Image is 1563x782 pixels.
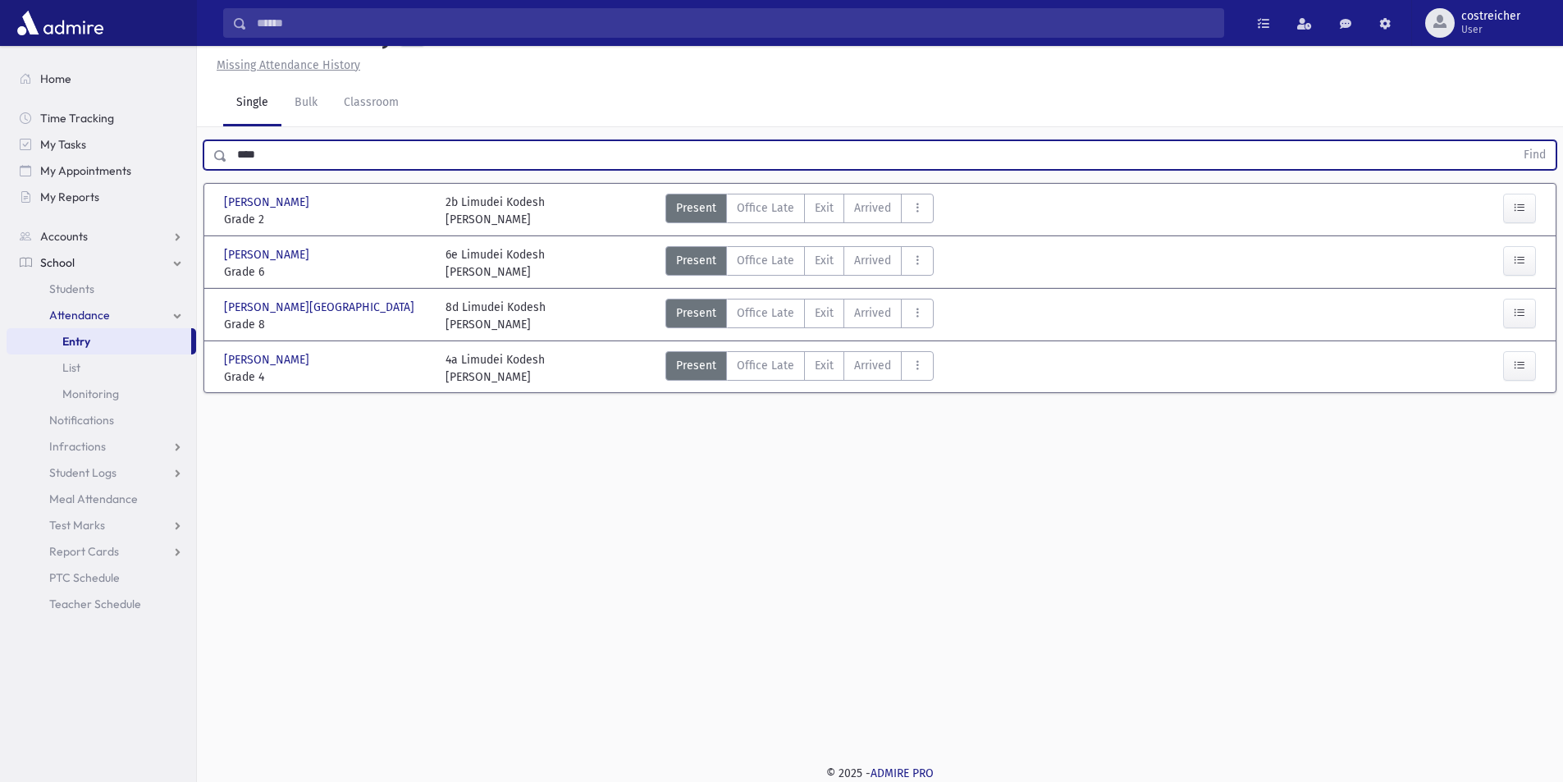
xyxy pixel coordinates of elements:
div: AttTypes [665,299,934,333]
a: Accounts [7,223,196,249]
span: Accounts [40,229,88,244]
span: Notifications [49,413,114,428]
span: Monitoring [62,386,119,401]
span: My Tasks [40,137,86,152]
a: Single [223,80,281,126]
a: My Reports [7,184,196,210]
span: Home [40,71,71,86]
span: Exit [815,252,834,269]
a: Test Marks [7,512,196,538]
span: Test Marks [49,518,105,533]
a: Bulk [281,80,331,126]
input: Search [247,8,1223,38]
span: Teacher Schedule [49,597,141,611]
div: AttTypes [665,246,934,281]
span: Grade 4 [224,368,429,386]
a: Classroom [331,80,412,126]
span: [PERSON_NAME] [224,194,313,211]
span: Office Late [737,252,794,269]
span: Exit [815,357,834,374]
span: Present [676,357,716,374]
span: Exit [815,199,834,217]
a: My Tasks [7,131,196,158]
span: PTC Schedule [49,570,120,585]
span: costreicher [1461,10,1520,23]
a: PTC Schedule [7,565,196,591]
span: List [62,360,80,375]
img: AdmirePro [13,7,107,39]
span: Grade 2 [224,211,429,228]
a: Home [7,66,196,92]
span: Present [676,252,716,269]
a: Entry [7,328,191,354]
span: User [1461,23,1520,36]
div: 4a Limudei Kodesh [PERSON_NAME] [446,351,545,386]
span: My Appointments [40,163,131,178]
div: AttTypes [665,351,934,386]
a: Missing Attendance History [210,58,360,72]
span: Grade 8 [224,316,429,333]
a: Student Logs [7,460,196,486]
div: 8d Limudei Kodesh [PERSON_NAME] [446,299,546,333]
span: Students [49,281,94,296]
span: Office Late [737,199,794,217]
a: My Appointments [7,158,196,184]
span: Arrived [854,252,891,269]
span: Office Late [737,357,794,374]
span: Arrived [854,357,891,374]
span: School [40,255,75,270]
span: Infractions [49,439,106,454]
a: Meal Attendance [7,486,196,512]
div: © 2025 - [223,765,1537,782]
span: Entry [62,334,90,349]
span: Report Cards [49,544,119,559]
span: Student Logs [49,465,117,480]
span: [PERSON_NAME] [224,246,313,263]
span: Office Late [737,304,794,322]
span: [PERSON_NAME][GEOGRAPHIC_DATA] [224,299,418,316]
span: My Reports [40,190,99,204]
a: Infractions [7,433,196,460]
a: School [7,249,196,276]
span: Grade 6 [224,263,429,281]
span: Present [676,199,716,217]
a: Attendance [7,302,196,328]
span: Exit [815,304,834,322]
span: [PERSON_NAME] [224,351,313,368]
div: 6e Limudei Kodesh [PERSON_NAME] [446,246,545,281]
a: Time Tracking [7,105,196,131]
span: Present [676,304,716,322]
div: 2b Limudei Kodesh [PERSON_NAME] [446,194,545,228]
span: Attendance [49,308,110,322]
span: Arrived [854,199,891,217]
div: AttTypes [665,194,934,228]
button: Find [1514,141,1556,169]
a: Students [7,276,196,302]
a: Teacher Schedule [7,591,196,617]
span: Meal Attendance [49,492,138,506]
a: Notifications [7,407,196,433]
span: Arrived [854,304,891,322]
a: Report Cards [7,538,196,565]
a: Monitoring [7,381,196,407]
span: Time Tracking [40,111,114,126]
u: Missing Attendance History [217,58,360,72]
a: List [7,354,196,381]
